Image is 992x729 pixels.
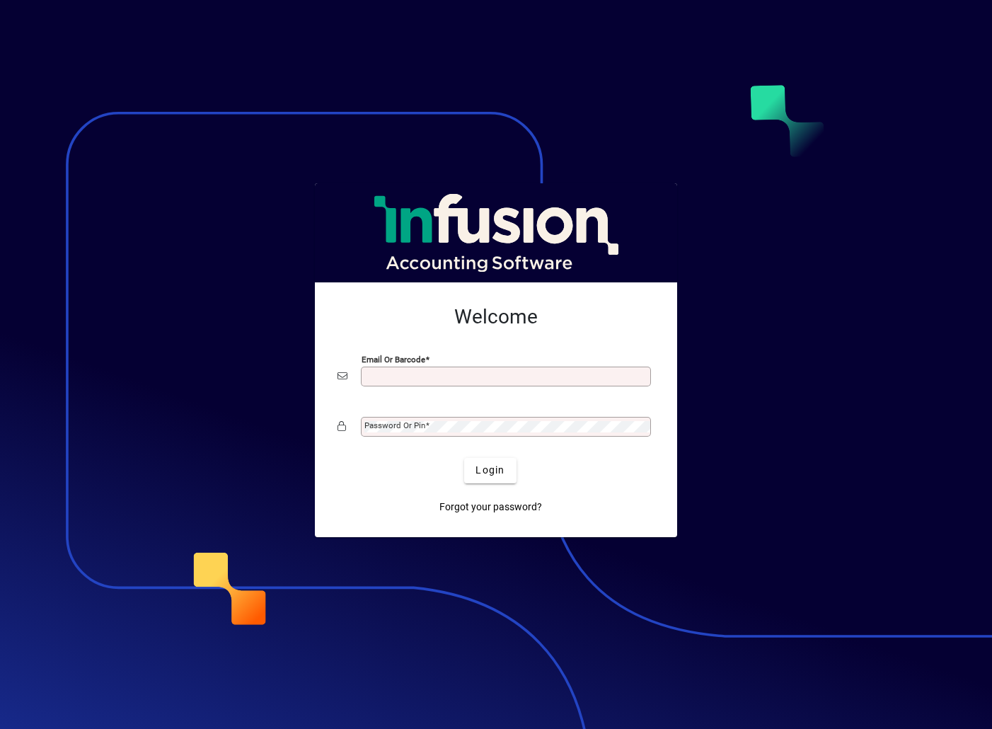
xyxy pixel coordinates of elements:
[434,495,548,520] a: Forgot your password?
[475,463,504,478] span: Login
[338,305,654,329] h2: Welcome
[364,420,425,430] mat-label: Password or Pin
[362,354,425,364] mat-label: Email or Barcode
[464,458,516,483] button: Login
[439,500,542,515] span: Forgot your password?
